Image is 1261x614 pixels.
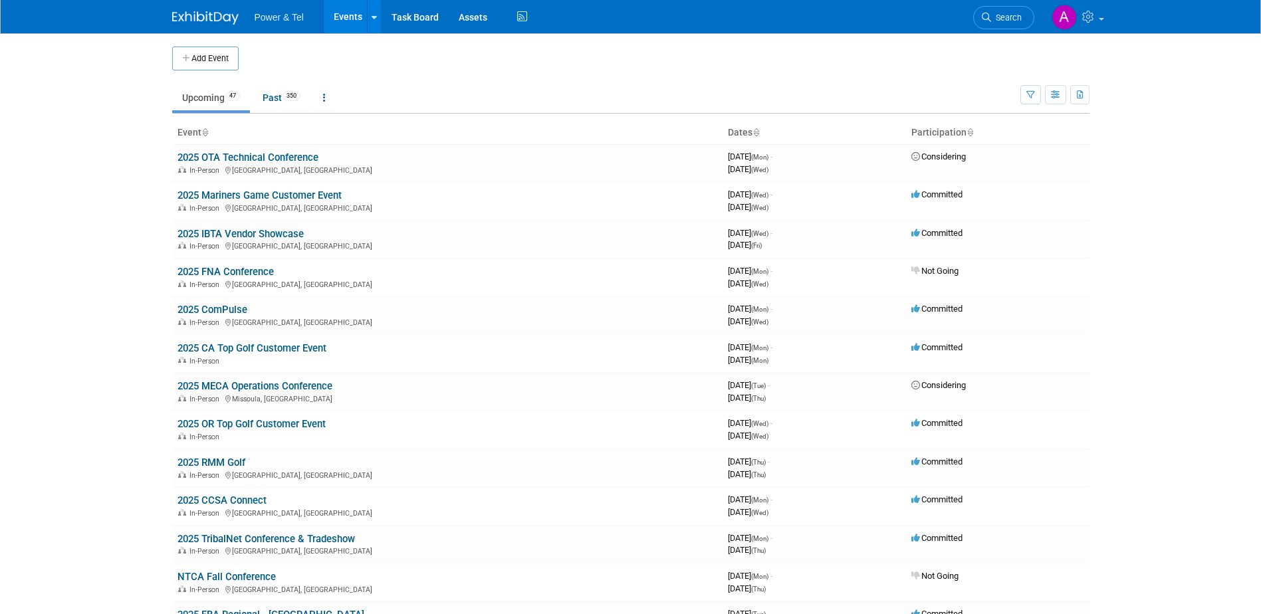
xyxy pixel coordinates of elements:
[911,152,966,161] span: Considering
[172,85,250,110] a: Upcoming47
[770,152,772,161] span: -
[911,228,963,238] span: Committed
[177,393,717,403] div: Missoula, [GEOGRAPHIC_DATA]
[177,507,717,518] div: [GEOGRAPHIC_DATA], [GEOGRAPHIC_DATA]
[177,533,355,545] a: 2025 TribalNet Conference & Tradeshow
[751,496,768,504] span: (Mon)
[770,342,772,352] span: -
[189,585,223,594] span: In-Person
[728,278,768,288] span: [DATE]
[177,189,342,201] a: 2025 Mariners Game Customer Event
[177,164,717,175] div: [GEOGRAPHIC_DATA], [GEOGRAPHIC_DATA]
[1052,5,1077,30] img: Alina Dorion
[177,304,247,316] a: 2025 ComPulse
[189,204,223,213] span: In-Person
[177,152,318,163] a: 2025 OTA Technical Conference
[178,509,186,516] img: In-Person Event
[911,342,963,352] span: Committed
[728,393,766,403] span: [DATE]
[178,242,186,249] img: In-Person Event
[728,202,768,212] span: [DATE]
[911,571,959,581] span: Not Going
[189,166,223,175] span: In-Person
[770,494,772,504] span: -
[172,47,239,70] button: Add Event
[189,433,223,441] span: In-Person
[911,457,963,466] span: Committed
[178,318,186,325] img: In-Person Event
[911,304,963,314] span: Committed
[770,571,772,581] span: -
[728,355,768,365] span: [DATE]
[770,228,772,238] span: -
[177,571,276,583] a: NTCA Fall Conference
[751,585,766,593] span: (Thu)
[911,418,963,428] span: Committed
[728,431,768,441] span: [DATE]
[177,457,245,468] a: 2025 RMM Golf
[751,535,768,542] span: (Mon)
[751,509,768,516] span: (Wed)
[177,202,717,213] div: [GEOGRAPHIC_DATA], [GEOGRAPHIC_DATA]
[751,318,768,326] span: (Wed)
[991,13,1022,23] span: Search
[189,471,223,480] span: In-Person
[177,342,326,354] a: 2025 CA Top Golf Customer Event
[751,459,766,466] span: (Thu)
[770,189,772,199] span: -
[728,494,772,504] span: [DATE]
[911,533,963,543] span: Committed
[768,457,770,466] span: -
[178,357,186,363] img: In-Person Event
[253,85,310,110] a: Past350
[751,306,768,313] span: (Mon)
[178,280,186,287] img: In-Person Event
[177,583,717,594] div: [GEOGRAPHIC_DATA], [GEOGRAPHIC_DATA]
[751,230,768,237] span: (Wed)
[177,494,267,506] a: 2025 CCSA Connect
[177,545,717,556] div: [GEOGRAPHIC_DATA], [GEOGRAPHIC_DATA]
[178,433,186,439] img: In-Person Event
[751,433,768,440] span: (Wed)
[751,268,768,275] span: (Mon)
[728,228,772,238] span: [DATE]
[751,395,766,402] span: (Thu)
[189,395,223,403] span: In-Person
[751,471,766,478] span: (Thu)
[751,153,768,161] span: (Mon)
[172,11,239,25] img: ExhibitDay
[728,240,762,250] span: [DATE]
[751,420,768,427] span: (Wed)
[770,418,772,428] span: -
[751,357,768,364] span: (Mon)
[967,127,973,138] a: Sort by Participation Type
[770,266,772,276] span: -
[770,304,772,314] span: -
[728,469,766,479] span: [DATE]
[255,12,304,23] span: Power & Tel
[189,280,223,289] span: In-Person
[178,204,186,211] img: In-Person Event
[728,507,768,517] span: [DATE]
[178,585,186,592] img: In-Person Event
[178,471,186,478] img: In-Person Event
[177,240,717,251] div: [GEOGRAPHIC_DATA], [GEOGRAPHIC_DATA]
[177,418,326,430] a: 2025 OR Top Golf Customer Event
[225,91,240,101] span: 47
[973,6,1034,29] a: Search
[177,316,717,327] div: [GEOGRAPHIC_DATA], [GEOGRAPHIC_DATA]
[911,380,966,390] span: Considering
[768,380,770,390] span: -
[751,242,762,249] span: (Fri)
[728,316,768,326] span: [DATE]
[189,357,223,365] span: In-Person
[911,266,959,276] span: Not Going
[728,533,772,543] span: [DATE]
[178,166,186,173] img: In-Person Event
[189,547,223,556] span: In-Person
[728,189,772,199] span: [DATE]
[751,382,766,389] span: (Tue)
[283,91,300,101] span: 350
[728,304,772,314] span: [DATE]
[751,204,768,211] span: (Wed)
